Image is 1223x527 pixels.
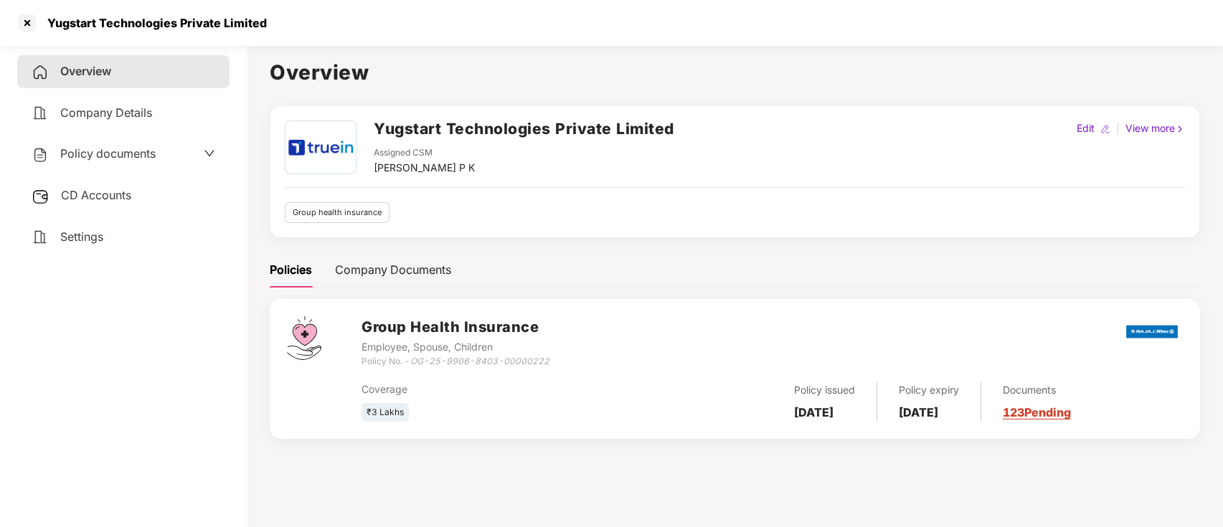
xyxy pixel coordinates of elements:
[374,146,475,160] div: Assigned CSM
[410,356,549,366] i: OG-25-9906-8403-00000222
[287,121,354,174] img: Truein.png
[204,148,215,159] span: down
[32,188,49,205] img: svg+xml;base64,PHN2ZyB3aWR0aD0iMjUiIGhlaWdodD0iMjQiIHZpZXdCb3g9IjAgMCAyNSAyNCIgZmlsbD0ibm9uZSIgeG...
[1123,120,1188,136] div: View more
[285,202,389,223] div: Group health insurance
[1126,315,1178,348] img: bajaj.png
[362,339,549,355] div: Employee, Spouse, Children
[794,382,855,398] div: Policy issued
[335,261,451,279] div: Company Documents
[1074,120,1097,136] div: Edit
[32,146,49,163] img: svg+xml;base64,PHN2ZyB4bWxucz0iaHR0cDovL3d3dy53My5vcmcvMjAwMC9zdmciIHdpZHRoPSIyNCIgaGVpZ2h0PSIyNC...
[362,316,549,338] h3: Group Health Insurance
[794,405,834,419] b: [DATE]
[362,403,409,422] div: ₹3 Lakhs
[270,261,312,279] div: Policies
[374,160,475,176] div: [PERSON_NAME] P K
[1003,405,1071,419] a: 123 Pending
[1175,124,1185,134] img: rightIcon
[362,355,549,369] div: Policy No. -
[39,16,267,30] div: Yugstart Technologies Private Limited
[1003,382,1071,398] div: Documents
[270,57,1200,88] h1: Overview
[1100,124,1110,134] img: editIcon
[899,405,938,419] b: [DATE]
[32,229,49,246] img: svg+xml;base64,PHN2ZyB4bWxucz0iaHR0cDovL3d3dy53My5vcmcvMjAwMC9zdmciIHdpZHRoPSIyNCIgaGVpZ2h0PSIyNC...
[32,105,49,122] img: svg+xml;base64,PHN2ZyB4bWxucz0iaHR0cDovL3d3dy53My5vcmcvMjAwMC9zdmciIHdpZHRoPSIyNCIgaGVpZ2h0PSIyNC...
[60,229,103,244] span: Settings
[362,381,636,397] div: Coverage
[60,146,156,161] span: Policy documents
[374,117,674,141] h2: Yugstart Technologies Private Limited
[287,316,321,360] img: svg+xml;base64,PHN2ZyB4bWxucz0iaHR0cDovL3d3dy53My5vcmcvMjAwMC9zdmciIHdpZHRoPSI0Ny43MTQiIGhlaWdodD...
[1113,120,1123,136] div: |
[60,105,152,120] span: Company Details
[899,382,959,398] div: Policy expiry
[61,188,131,202] span: CD Accounts
[32,64,49,81] img: svg+xml;base64,PHN2ZyB4bWxucz0iaHR0cDovL3d3dy53My5vcmcvMjAwMC9zdmciIHdpZHRoPSIyNCIgaGVpZ2h0PSIyNC...
[60,64,111,78] span: Overview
